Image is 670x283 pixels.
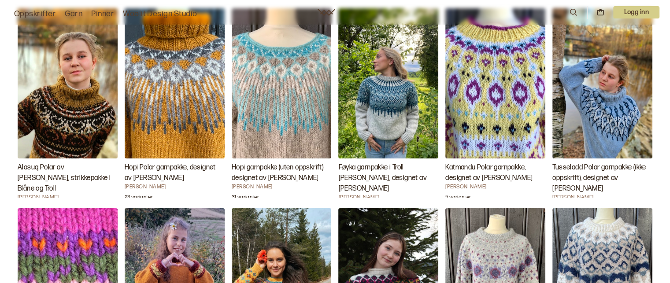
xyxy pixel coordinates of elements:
a: Alasuq Polar av Linka Neumann, strikkepakke i Blåne og Troll [18,8,118,198]
h4: [PERSON_NAME] [338,194,438,201]
a: Oppskrifter [14,8,56,20]
a: Hopi garnpakke (uten oppskrift) designet av Linka Neumann [232,8,332,198]
h3: Katmandu Polar garnpakke, designet av [PERSON_NAME] [445,162,545,184]
h4: [PERSON_NAME] [552,194,652,201]
a: Tusseladd Polar garnpakke (ikke oppskrift), designet av Linka Neumann [552,8,652,198]
img: Linka NeumannAlasuq Polar av Linka Neumann, strikkepakke i Blåne og Troll [18,8,118,158]
p: 31 varianter [232,194,259,203]
h4: [PERSON_NAME] [125,184,225,191]
h4: [PERSON_NAME] [232,184,332,191]
img: Linka NeumannHopi Polar garnpakke, designet av Linka Neumann [125,8,225,158]
h3: Hopi Polar garnpakke, designet av [PERSON_NAME] [125,162,225,184]
a: Woolit [318,9,335,16]
img: Linka NeumannKatmandu Polar garnpakke, designet av Linka Neumann [445,8,545,158]
p: Logg inn [613,6,659,18]
h4: [PERSON_NAME] [445,184,545,191]
h3: Alasuq Polar av [PERSON_NAME], strikkepakke i Blåne og Troll [18,162,118,194]
a: Katmandu Polar garnpakke, designet av Linka Neumann [445,8,545,198]
h4: [PERSON_NAME] [18,194,118,201]
img: Linka NeumannFøyka garnpakke i Troll og Blåne, designet av Linka Neumann [338,8,438,158]
a: Pinner [91,8,114,20]
p: 23 varianter [125,194,153,203]
p: 5 varianter [445,194,471,203]
a: Garn [65,8,82,20]
h3: Tusseladd Polar garnpakke (ikke oppskrift), designet av [PERSON_NAME] [552,162,652,194]
h3: Hopi garnpakke (uten oppskrift) designet av [PERSON_NAME] [232,162,332,184]
a: Woolit Design Studio [123,8,197,20]
img: Linka NeumannTusseladd Polar garnpakke (ikke oppskrift), designet av Linka Neumann [552,8,652,158]
a: Hopi Polar garnpakke, designet av Linka Neumann [125,8,225,198]
h3: Føyka garnpakke i Troll [PERSON_NAME], designet av [PERSON_NAME] [338,162,438,194]
img: Linka NeumannHopi garnpakke (uten oppskrift) designet av Linka Neumann [232,8,332,158]
button: User dropdown [613,6,659,18]
a: Føyka garnpakke i Troll og Blåne, designet av Linka Neumann [338,8,438,198]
